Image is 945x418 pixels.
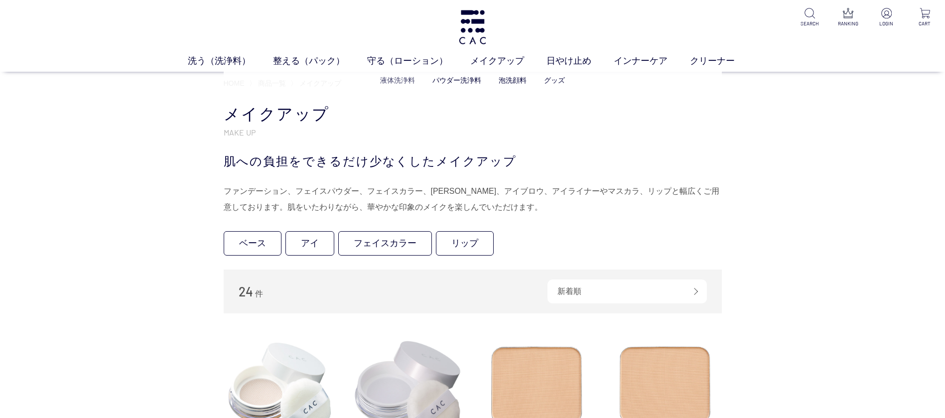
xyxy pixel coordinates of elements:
[547,279,707,303] div: 新着順
[470,54,546,68] a: メイクアップ
[273,54,367,68] a: 整える（パック）
[338,231,432,256] a: フェイスカラー
[913,20,937,27] p: CART
[188,54,273,68] a: 洗う（洗浄料）
[224,127,722,138] p: MAKE UP
[913,8,937,27] a: CART
[224,183,722,215] div: ファンデーション、フェイスパウダー、フェイスカラー、[PERSON_NAME]、アイブロウ、アイライナーやマスカラ、リップと幅広くご用意しております。肌をいたわりながら、華やかな印象のメイクを楽...
[224,231,281,256] a: ベース
[798,8,822,27] a: SEARCH
[367,54,470,68] a: 守る（ローション）
[690,54,757,68] a: クリーナー
[224,104,722,125] h1: メイクアップ
[239,283,253,299] span: 24
[798,20,822,27] p: SEARCH
[380,76,415,84] a: 液体洗浄料
[614,54,690,68] a: インナーケア
[457,10,488,44] img: logo
[544,76,565,84] a: グッズ
[432,76,481,84] a: パウダー洗浄料
[546,54,614,68] a: 日やけ止め
[836,8,860,27] a: RANKING
[255,289,263,298] span: 件
[874,20,899,27] p: LOGIN
[285,231,334,256] a: アイ
[499,76,527,84] a: 泡洗顔料
[874,8,899,27] a: LOGIN
[436,231,494,256] a: リップ
[836,20,860,27] p: RANKING
[224,152,722,170] div: 肌への負担をできるだけ少なくしたメイクアップ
